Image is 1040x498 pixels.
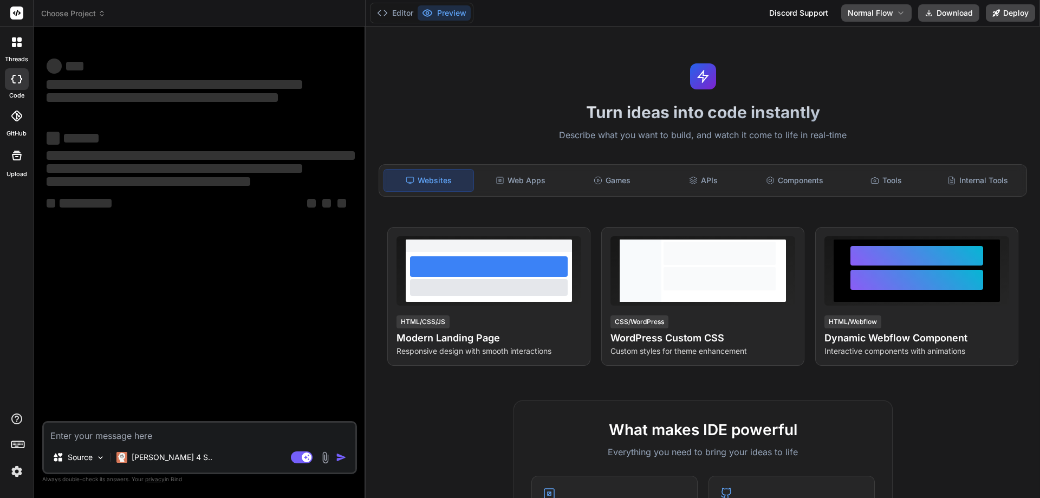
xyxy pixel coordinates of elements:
[396,346,581,357] p: Responsive design with smooth interactions
[659,169,748,192] div: APIs
[41,8,106,19] span: Choose Project
[610,346,795,357] p: Custom styles for theme enhancement
[319,451,331,464] img: attachment
[42,474,357,484] p: Always double-check its answers. Your in Bind
[116,452,127,463] img: Claude 4 Sonnet
[47,80,302,89] span: ‌
[145,476,165,482] span: privacy
[610,331,795,346] h4: WordPress Custom CSS
[47,151,355,160] span: ‌
[476,169,565,192] div: Web Apps
[47,177,250,186] span: ‌
[986,4,1035,22] button: Deploy
[824,346,1009,357] p: Interactive components with animations
[96,453,105,462] img: Pick Models
[824,331,1009,346] h4: Dynamic Webflow Component
[6,170,27,179] label: Upload
[750,169,840,192] div: Components
[47,164,302,173] span: ‌
[307,199,316,208] span: ‌
[824,315,881,328] div: HTML/Webflow
[531,418,875,441] h2: What makes IDE powerful
[373,5,418,21] button: Editor
[372,128,1033,143] p: Describe what you want to build, and watch it come to life in real-time
[66,62,83,70] span: ‌
[5,55,28,64] label: threads
[322,199,331,208] span: ‌
[842,169,931,192] div: Tools
[418,5,471,21] button: Preview
[383,169,474,192] div: Websites
[918,4,979,22] button: Download
[47,199,55,208] span: ‌
[8,462,26,481] img: settings
[47,132,60,145] span: ‌
[60,199,112,208] span: ‌
[337,199,346,208] span: ‌
[848,8,893,18] span: Normal Flow
[9,91,24,100] label: code
[763,4,835,22] div: Discord Support
[6,129,27,138] label: GitHub
[396,315,450,328] div: HTML/CSS/JS
[47,93,278,102] span: ‌
[568,169,657,192] div: Games
[64,134,99,143] span: ‌
[933,169,1022,192] div: Internal Tools
[47,59,62,74] span: ‌
[68,452,93,463] p: Source
[841,4,912,22] button: Normal Flow
[531,445,875,458] p: Everything you need to bring your ideas to life
[396,331,581,346] h4: Modern Landing Page
[372,102,1033,122] h1: Turn ideas into code instantly
[336,452,347,463] img: icon
[132,452,212,463] p: [PERSON_NAME] 4 S..
[610,315,668,328] div: CSS/WordPress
